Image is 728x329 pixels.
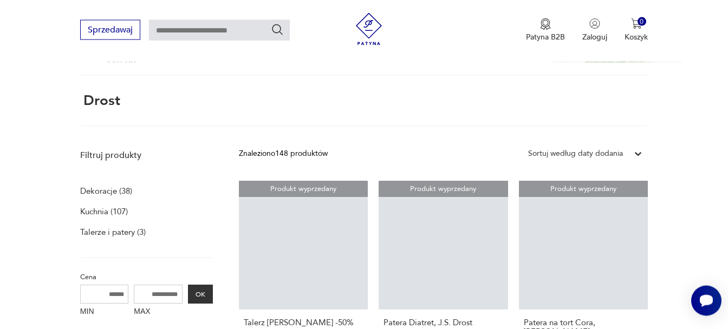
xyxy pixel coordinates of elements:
[638,17,647,27] div: 0
[526,18,565,42] button: Patyna B2B
[80,27,140,35] a: Sprzedawaj
[80,304,129,321] label: MIN
[540,18,551,30] img: Ikona medalu
[80,20,140,40] button: Sprzedawaj
[526,18,565,42] a: Ikona medaluPatyna B2B
[383,318,503,327] h3: Patera Diatret, J.S. Drost
[134,304,183,321] label: MAX
[353,13,385,45] img: Patyna - sklep z meblami i dekoracjami vintage
[582,18,607,42] button: Zaloguj
[528,148,623,160] div: Sortuj według daty dodania
[582,32,607,42] p: Zaloguj
[80,225,146,240] a: Talerze i patery (3)
[631,18,642,29] img: Ikona koszyka
[271,23,284,36] button: Szukaj
[239,148,328,160] div: Znaleziono 148 produktów
[589,18,600,29] img: Ikonka użytkownika
[80,204,128,219] a: Kuchnia (107)
[244,318,363,327] h3: Talerz [PERSON_NAME] -50%
[625,32,648,42] p: Koszyk
[691,286,721,316] iframe: Smartsupp widget button
[188,285,213,304] button: OK
[80,183,132,199] a: Dekoracje (38)
[80,93,120,108] h1: Drost
[80,271,213,283] p: Cena
[625,18,648,42] button: 0Koszyk
[80,149,213,161] p: Filtruj produkty
[526,32,565,42] p: Patyna B2B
